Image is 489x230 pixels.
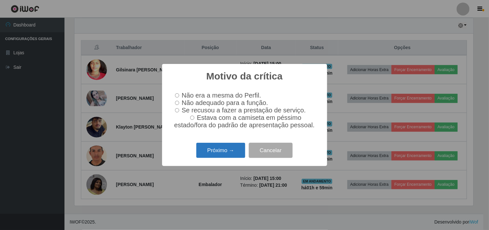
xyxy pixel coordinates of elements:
[182,99,268,106] span: Não adequado para a função.
[174,114,315,129] span: Estava com a camiseta em péssimo estado/fora do padrão de apresentação pessoal.
[175,93,179,98] input: Não era a mesma do Perfil.
[206,70,283,82] h2: Motivo da crítica
[175,108,179,112] input: Se recusou a fazer a prestação de serviço.
[182,92,261,99] span: Não era a mesma do Perfil.
[175,101,179,105] input: Não adequado para a função.
[196,143,245,158] button: Próximo →
[190,116,194,120] input: Estava com a camiseta em péssimo estado/fora do padrão de apresentação pessoal.
[249,143,293,158] button: Cancelar
[182,107,306,114] span: Se recusou a fazer a prestação de serviço.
